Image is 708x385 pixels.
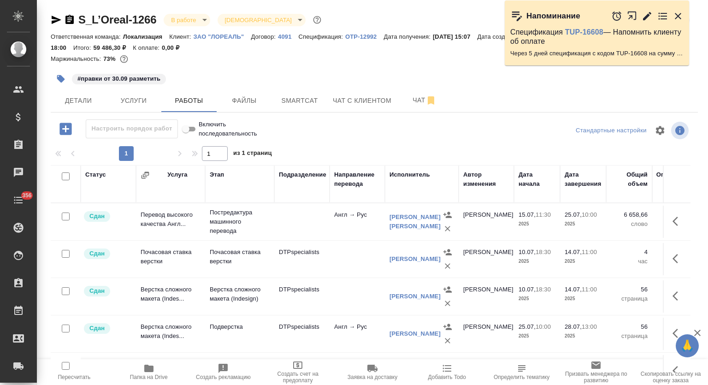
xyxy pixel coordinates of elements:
p: Клиент: [169,33,193,40]
p: Спецификация — Напомнить клиенту об оплате [510,28,684,46]
p: ЗАО "ЛОРЕАЛЬ" [194,33,251,40]
div: split button [573,124,649,138]
span: 🙏 [679,336,695,355]
div: Подразделение [279,170,326,179]
p: 6 658,66 [611,210,648,219]
p: час [611,257,648,266]
button: Призвать менеджера по развитию [559,359,633,385]
button: Назначить [441,357,454,371]
span: 356 [17,191,37,200]
span: Призвать менеджера по развитию [564,371,628,384]
button: Назначить [441,283,454,296]
button: Удалить [441,296,454,310]
span: Добавить Todo [428,374,466,380]
div: Дата начала [519,170,555,189]
button: Папка на Drive [112,359,186,385]
button: Назначить [441,208,454,222]
span: Заявка на доставку [348,374,397,380]
td: [PERSON_NAME] [459,318,514,350]
p: 4091 [278,33,298,40]
button: Заявка на доставку [335,359,410,385]
td: Верстка сложного макета (Indes... [136,318,205,350]
button: Создать рекламацию [186,359,261,385]
p: страница [657,294,703,303]
button: Назначить [441,320,454,334]
button: Здесь прячутся важные кнопки [667,210,689,232]
p: 15.07, [519,211,536,218]
span: Создать рекламацию [196,374,251,380]
button: Скопировать ссылку для ЯМессенджера [51,14,62,25]
p: 0,00 ₽ [162,44,186,51]
a: 356 [2,189,35,212]
td: [PERSON_NAME] [459,280,514,313]
div: Оплачиваемый объем [656,170,703,189]
p: Сдан [89,212,105,221]
p: OTP-12992 [345,33,383,40]
p: Сдан [89,249,105,258]
p: страница [611,294,648,303]
p: Итого: [73,44,93,51]
span: Определить тематику [494,374,549,380]
span: Скопировать ссылку на оценку заказа [639,371,702,384]
p: Сдан [89,324,105,333]
button: Здесь прячутся важные кнопки [667,322,689,344]
td: Англ → Рус [330,318,385,350]
span: из 1 страниц [233,148,272,161]
p: 25.07, [565,211,582,218]
button: Скопировать ссылку [64,14,75,25]
span: Чат с клиентом [333,95,391,107]
p: Постредактура машинного перевода [210,208,270,236]
p: час [657,257,703,266]
p: [DATE] 15:07 [433,33,478,40]
a: [PERSON_NAME] [389,255,441,262]
a: S_L’Oreal-1266 [78,13,156,26]
p: 14.07, [565,286,582,293]
p: 2025 [565,257,602,266]
span: Smartcat [277,95,322,107]
button: 🙏 [676,334,699,357]
p: 2025 [565,332,602,341]
div: Менеджер проверил работу исполнителя, передает ее на следующий этап [83,210,131,223]
p: Через 5 дней спецификация с кодом TUP-16608 на сумму 1576639.5599999998 RUB будет просрочена [510,49,684,58]
button: В работе [168,16,199,24]
div: Общий объем [611,170,648,189]
p: 10:00 [582,211,597,218]
button: Удалить [441,334,454,348]
button: Доп статусы указывают на важность/срочность заказа [311,14,323,26]
button: Удалить [441,259,454,273]
span: Создать счет на предоплату [266,371,330,384]
div: Автор изменения [463,170,509,189]
button: Удалить [441,222,454,236]
p: 2025 [519,219,555,229]
p: 4 [657,248,703,257]
button: Перейти в todo [657,11,668,22]
div: Менеджер проверил работу исполнителя, передает ее на следующий этап [83,285,131,297]
p: 2025 [565,294,602,303]
td: DTPspecialists [274,280,330,313]
span: Папка на Drive [130,374,168,380]
p: #правки от 30.09 разметить [77,74,160,83]
svg: Отписаться [425,95,437,106]
p: Дата получения: [384,33,433,40]
p: 59 486,30 ₽ [93,44,133,51]
a: TUP-16608 [565,28,603,36]
p: 13:00 [582,323,597,330]
p: 56 [611,322,648,332]
p: Проверка подверстки стандарт (DTPqa) [210,357,270,385]
p: 11:00 [582,286,597,293]
p: 10.07, [519,286,536,293]
button: Скопировать ссылку на оценку заказа [633,359,708,385]
td: [PERSON_NAME] [459,243,514,275]
p: страница [611,332,648,341]
td: Верстка сложного макета (Indes... [136,280,205,313]
p: 2025 [519,257,555,266]
p: Подверстка [210,322,270,332]
p: 73% [103,55,118,62]
td: DTPspecialists [274,243,330,275]
div: В работе [218,14,306,26]
p: 18:30 [536,249,551,255]
button: Здесь прячутся важные кнопки [667,248,689,270]
p: Договор: [251,33,278,40]
div: Менеджер проверил работу исполнителя, передает ее на следующий этап [83,248,131,260]
a: OTP-12992 [345,32,383,40]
